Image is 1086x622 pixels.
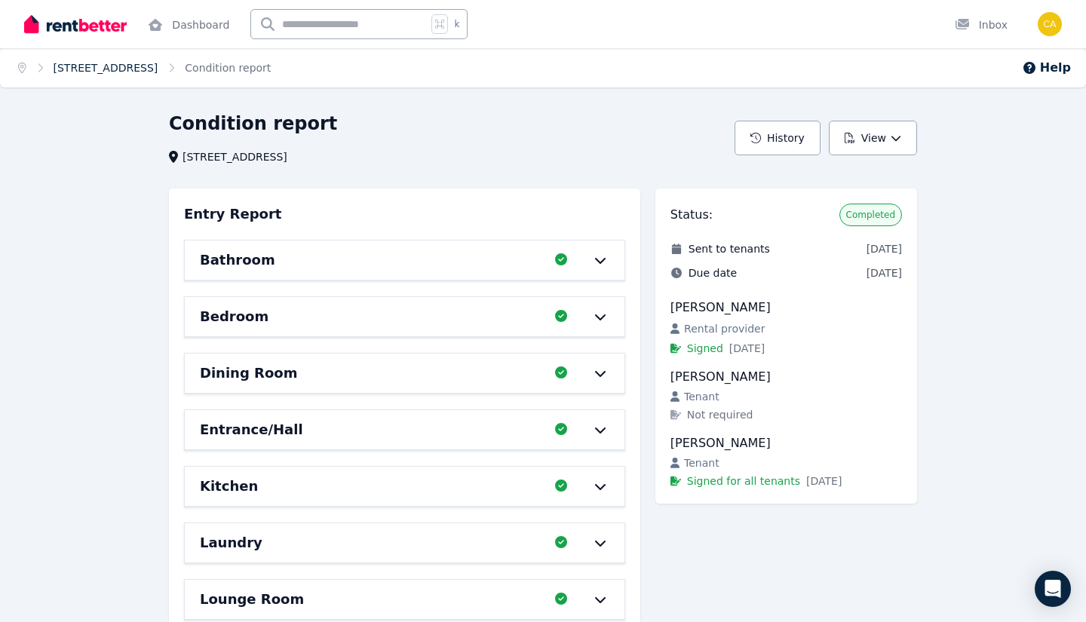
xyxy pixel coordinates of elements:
[200,589,304,610] h6: Lounge Room
[670,299,902,317] div: [PERSON_NAME]
[200,363,297,384] h6: Dining Room
[54,62,158,74] a: [STREET_ADDRESS]
[955,17,1008,32] div: Inbox
[687,341,723,356] span: Signed
[867,265,902,280] span: [DATE]
[670,368,902,386] div: [PERSON_NAME]
[200,306,268,327] h6: Bedroom
[735,121,821,155] button: History
[200,532,262,553] h6: Laundry
[454,18,459,30] span: k
[1035,571,1071,607] div: Open Intercom Messenger
[185,62,271,74] a: Condition report
[684,321,765,336] span: Rental provider
[1038,12,1062,36] img: Caitlin Davies
[670,434,902,452] div: [PERSON_NAME]
[200,419,303,440] h6: Entrance/Hall
[200,250,275,271] h6: Bathroom
[867,241,902,256] span: [DATE]
[183,149,287,164] span: [STREET_ADDRESS]
[684,455,719,470] span: Tenant
[169,112,337,136] h1: Condition report
[687,473,800,489] span: Signed for all tenants
[200,476,258,497] h6: Kitchen
[687,407,753,422] span: Not required
[846,209,895,221] span: Completed
[729,341,765,356] span: [DATE]
[1022,59,1071,77] button: Help
[684,389,719,404] span: Tenant
[689,265,737,280] span: Due date
[670,206,713,224] h3: Status:
[24,13,127,35] img: RentBetter
[829,121,917,155] button: View
[184,204,281,225] h3: Entry Report
[806,473,842,489] span: [DATE]
[689,241,770,256] span: Sent to tenants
